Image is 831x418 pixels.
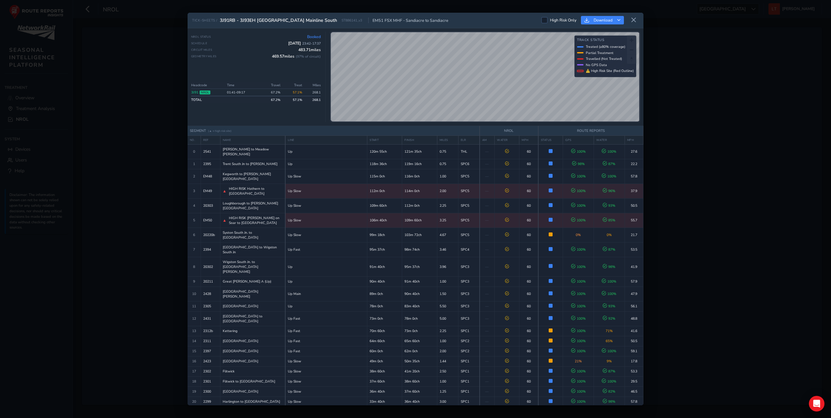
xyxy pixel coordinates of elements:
[625,301,643,311] td: 56.1
[437,228,458,242] td: 4.67
[367,366,402,376] td: 38m 60ch
[485,291,489,296] span: —
[285,242,367,257] td: Up Fast
[571,174,586,179] span: 100 %
[603,247,615,252] span: 87 %
[625,356,643,366] td: 17.8
[402,376,437,386] td: 38m 60ch
[625,311,643,326] td: 48.8
[485,279,489,284] span: —
[437,276,458,286] td: 1.00
[188,126,480,136] th: SEGMENT
[607,232,612,237] span: 0 %
[485,161,489,166] span: —
[458,366,479,376] td: SPC1
[285,311,367,326] td: Up Fast
[602,349,616,354] span: 100 %
[519,286,538,301] td: 60
[201,301,220,311] td: 2305
[576,232,581,237] span: 0 %
[282,82,304,89] th: Treat
[367,198,402,213] td: 109m 60ch
[603,203,615,208] span: 93 %
[519,213,538,228] td: 60
[367,356,402,366] td: 49m 0ch
[192,369,196,374] span: 17
[367,311,402,326] td: 73m 0ch
[220,135,285,144] th: NAME
[519,242,538,257] td: 60
[458,326,479,336] td: SPC1
[437,159,458,169] td: 0.75
[285,346,367,356] td: Up Fast
[223,188,227,194] span: ▲
[519,159,538,169] td: 60
[285,228,367,242] td: Up Slow
[458,346,479,356] td: SPC2
[193,247,195,252] span: 7
[458,198,479,213] td: SPC5
[285,213,367,228] td: Up Slow
[607,359,612,364] span: 9 %
[193,188,195,193] span: 3
[223,328,237,333] span: Kettering
[402,346,437,356] td: 62m 0ch
[402,326,437,336] td: 73m 0ch
[285,336,367,346] td: Up Fast
[223,279,271,284] span: Great [PERSON_NAME] A (Up)
[225,89,261,96] td: 01:41 - 09:17
[602,279,616,284] span: 100 %
[367,257,402,276] td: 91m 40ch
[458,376,479,386] td: SPC1
[223,289,283,299] span: [GEOGRAPHIC_DATA][PERSON_NAME]
[192,349,196,354] span: 15
[625,135,643,144] th: MPH
[367,301,402,311] td: 78m 0ch
[586,63,607,67] span: No GPS Data
[519,144,538,159] td: 60
[602,174,616,179] span: 100 %
[571,328,586,333] span: 100 %
[208,129,232,133] span: (▲ = high risk site)
[201,242,220,257] td: 2394
[485,379,489,384] span: —
[402,311,437,326] td: 78m 0ch
[538,126,643,136] th: ROUTE REPORTS
[367,228,402,242] td: 99m 18ch
[519,346,538,356] td: 60
[402,198,437,213] td: 112m 0ch
[603,218,615,223] span: 85 %
[519,257,538,276] td: 60
[223,218,227,223] span: ▲
[193,174,195,179] span: 2
[625,346,643,356] td: 59.1
[625,326,643,336] td: 41.6
[571,339,586,343] span: 100 %
[191,82,225,89] th: Headcode
[201,144,220,159] td: 2541
[437,242,458,257] td: 3.46
[519,198,538,213] td: 60
[285,326,367,336] td: Up Fast
[285,257,367,276] td: Up
[201,135,220,144] th: REF
[188,135,201,144] th: NO.
[458,184,479,198] td: SPC5
[437,184,458,198] td: 2.00
[223,245,283,255] span: [GEOGRAPHIC_DATA] to Wigston South Jn
[603,316,615,321] span: 92 %
[606,328,613,333] span: 71 %
[192,379,196,384] span: 18
[223,230,283,240] span: Syston South Jn. to [GEOGRAPHIC_DATA]
[458,311,479,326] td: SPC3
[201,356,220,366] td: 2423
[458,276,479,286] td: SPC3
[485,264,489,269] span: —
[485,328,489,333] span: —
[519,356,538,366] td: 60
[519,366,538,376] td: 60
[223,349,258,354] span: [GEOGRAPHIC_DATA]
[485,304,489,309] span: —
[606,339,613,343] span: 65 %
[458,213,479,228] td: SPC5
